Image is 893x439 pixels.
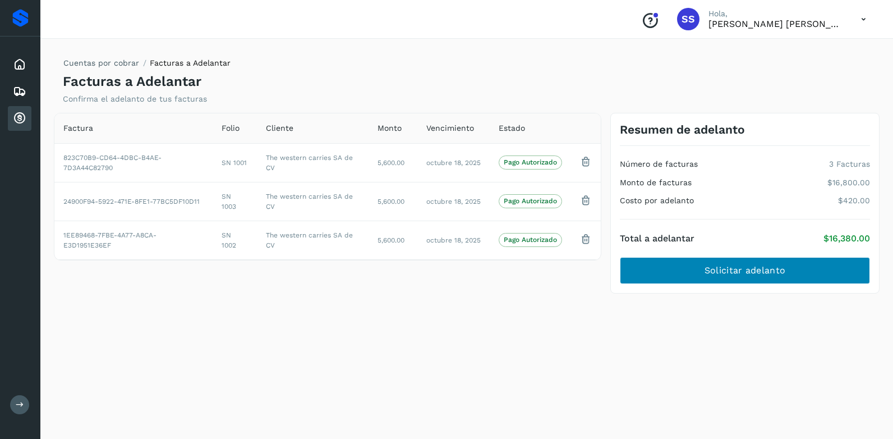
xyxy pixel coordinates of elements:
span: Facturas a Adelantar [150,58,231,67]
a: Cuentas por cobrar [63,58,139,67]
h3: Resumen de adelanto [620,122,745,136]
td: 823C70B9-CD64-4DBC-B4AE-7D3A44C82790 [54,143,213,182]
h4: Facturas a Adelantar [63,74,201,90]
td: 1EE89468-7FBE-4A77-A8CA-E3D1951E36EF [54,221,213,259]
span: Factura [63,122,93,134]
div: Embarques [8,79,31,104]
button: Solicitar adelanto [620,257,870,284]
p: Pago Autorizado [504,197,557,205]
td: SN 1003 [213,182,257,221]
div: Cuentas por cobrar [8,106,31,131]
td: The western carries SA de CV [257,182,369,221]
p: Pago Autorizado [504,236,557,244]
td: 24900F94-5922-471E-8FE1-77BC5DF10D11 [54,182,213,221]
div: Inicio [8,52,31,77]
p: Hola, [708,9,843,19]
span: Cliente [266,122,293,134]
p: Confirma el adelanto de tus facturas [63,94,207,104]
span: octubre 18, 2025 [426,236,481,244]
td: The western carries SA de CV [257,221,369,259]
h4: Número de facturas [620,159,698,169]
span: Vencimiento [426,122,474,134]
h4: Monto de facturas [620,178,692,188]
p: $420.00 [838,196,870,205]
p: 3 Facturas [829,159,870,169]
span: Monto [378,122,402,134]
span: Estado [499,122,525,134]
span: 5,600.00 [378,159,404,167]
p: $16,800.00 [827,178,870,188]
span: Solicitar adelanto [705,264,785,277]
span: octubre 18, 2025 [426,159,481,167]
span: octubre 18, 2025 [426,198,481,205]
h4: Costo por adelanto [620,196,694,205]
span: 5,600.00 [378,236,404,244]
td: SN 1002 [213,221,257,259]
p: Pago Autorizado [504,158,557,166]
span: Folio [222,122,240,134]
p: SOCORRO SILVIA NAVARRO ZAZUETA [708,19,843,29]
td: SN 1001 [213,143,257,182]
h4: Total a adelantar [620,233,694,244]
nav: breadcrumb [63,57,231,74]
td: The western carries SA de CV [257,143,369,182]
p: $16,380.00 [823,233,870,244]
span: 5,600.00 [378,198,404,205]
